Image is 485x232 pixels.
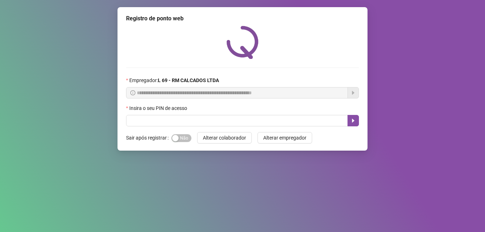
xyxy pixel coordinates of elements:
label: Insira o seu PIN de acesso [126,104,192,112]
button: Alterar colaborador [197,132,252,143]
span: Empregador : [129,76,219,84]
strong: L 69 - RM CALCADOS LTDA [158,77,219,83]
span: Alterar colaborador [203,134,246,142]
span: Alterar empregador [263,134,306,142]
div: Registro de ponto web [126,14,359,23]
label: Sair após registrar [126,132,171,143]
span: caret-right [350,118,356,123]
span: info-circle [130,90,135,95]
button: Alterar empregador [257,132,312,143]
img: QRPoint [226,26,259,59]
